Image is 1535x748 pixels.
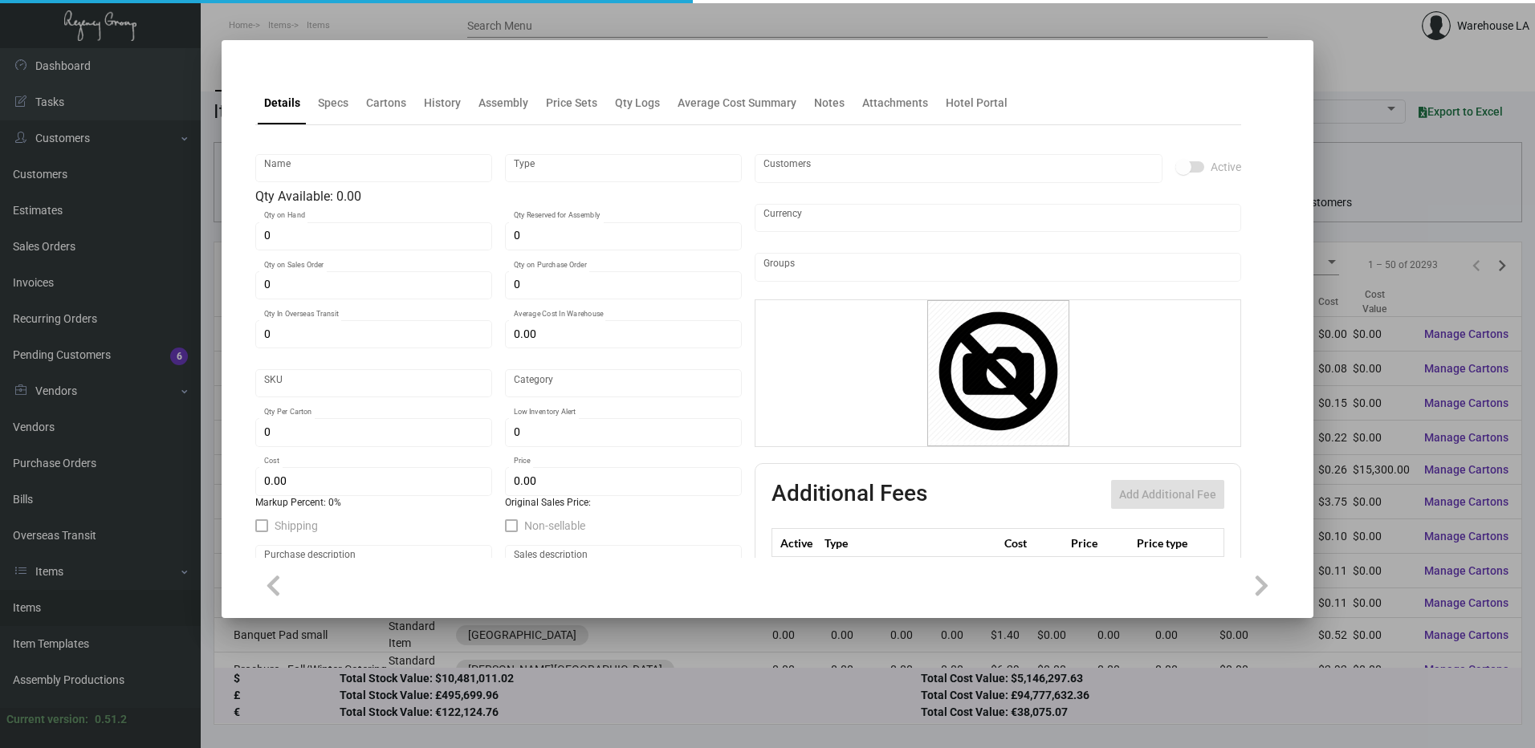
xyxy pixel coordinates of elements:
div: 0.51.2 [95,711,127,728]
input: Add new.. [763,261,1233,274]
span: Shipping [275,516,318,535]
th: Price type [1133,529,1205,557]
th: Active [772,529,821,557]
div: Hotel Portal [946,95,1008,112]
div: History [424,95,461,112]
div: Cartons [366,95,406,112]
div: Attachments [862,95,928,112]
div: Notes [814,95,845,112]
th: Type [820,529,1000,557]
div: Qty Available: 0.00 [255,187,742,206]
div: Qty Logs [615,95,660,112]
button: Add Additional Fee [1111,480,1224,509]
th: Cost [1000,529,1066,557]
th: Price [1067,529,1133,557]
input: Add new.. [763,162,1154,175]
div: Details [264,95,300,112]
span: Add Additional Fee [1119,488,1216,501]
span: Non-sellable [524,516,585,535]
div: Current version: [6,711,88,728]
div: Specs [318,95,348,112]
div: Assembly [478,95,528,112]
div: Average Cost Summary [678,95,796,112]
span: Active [1211,157,1241,177]
h2: Additional Fees [772,480,927,509]
div: Price Sets [546,95,597,112]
